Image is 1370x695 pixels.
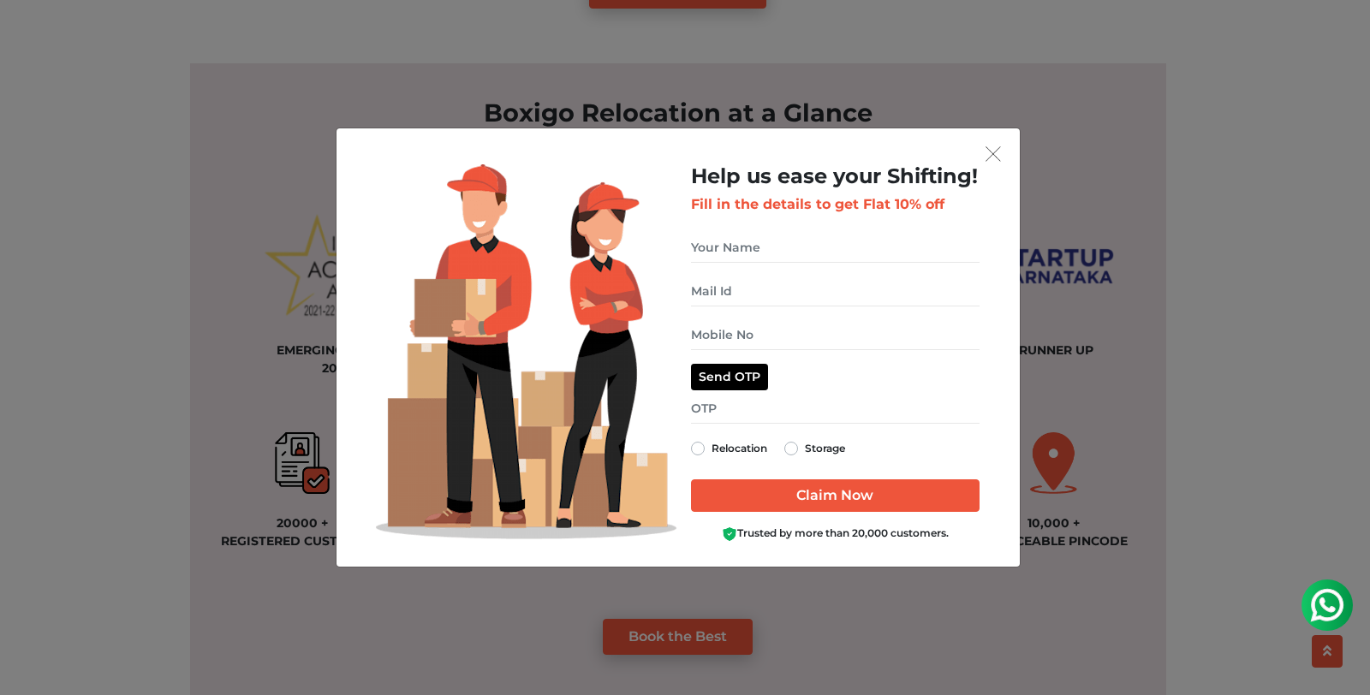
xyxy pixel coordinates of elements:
[691,276,980,306] input: Mail Id
[691,479,980,512] input: Claim Now
[691,320,980,350] input: Mobile No
[17,17,51,51] img: whatsapp-icon.svg
[691,164,980,189] h2: Help us ease your Shifting!
[691,364,768,390] button: Send OTP
[986,146,1001,162] img: exit
[691,526,980,542] div: Trusted by more than 20,000 customers.
[805,438,845,459] label: Storage
[376,164,677,539] img: Lead Welcome Image
[712,438,767,459] label: Relocation
[691,394,980,424] input: OTP
[691,196,980,212] h3: Fill in the details to get Flat 10% off
[691,233,980,263] input: Your Name
[722,526,737,542] img: Boxigo Customer Shield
